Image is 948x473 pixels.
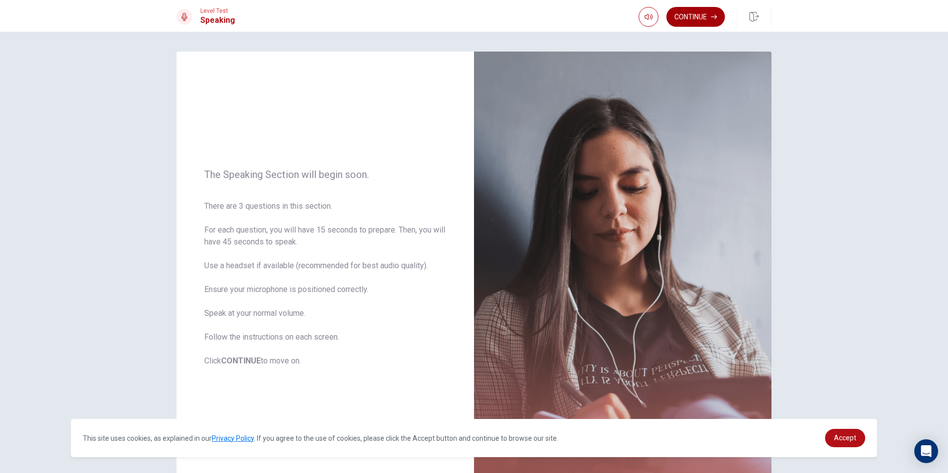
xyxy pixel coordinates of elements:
b: CONTINUE [221,356,261,365]
h1: Speaking [200,14,235,26]
span: Level Test [200,7,235,14]
span: Accept [834,434,856,442]
button: Continue [666,7,725,27]
span: The Speaking Section will begin soon. [204,169,446,180]
a: Privacy Policy [212,434,254,442]
div: cookieconsent [71,419,877,457]
span: There are 3 questions in this section. For each question, you will have 15 seconds to prepare. Th... [204,200,446,367]
span: This site uses cookies, as explained in our . If you agree to the use of cookies, please click th... [83,434,558,442]
a: dismiss cookie message [825,429,865,447]
div: Open Intercom Messenger [914,439,938,463]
